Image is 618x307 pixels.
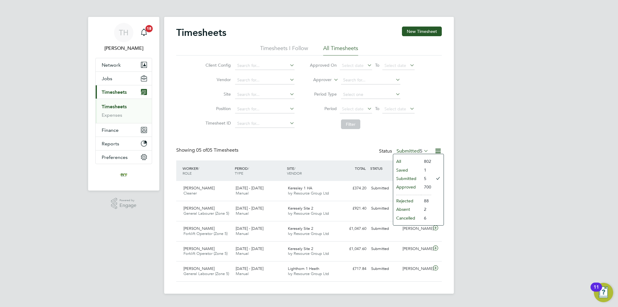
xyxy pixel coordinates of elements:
div: Submitted [369,204,400,214]
label: Client Config [204,62,231,68]
span: Select date [384,63,406,68]
div: Timesheets [96,99,152,123]
span: Keresley 1 HA [288,185,312,191]
span: Select date [342,106,364,112]
span: Engage [119,203,136,208]
span: Ivy Resource Group Ltd [288,191,329,196]
div: £1,047.60 [337,244,369,254]
li: Saved [393,166,421,174]
span: Powered by [119,198,136,203]
button: Filter [341,119,360,129]
li: 88 [421,197,431,205]
label: Period Type [310,91,337,97]
span: 05 Timesheets [196,147,238,153]
div: £1,047.60 [337,224,369,234]
span: Keresely Site 2 [288,246,313,251]
button: Preferences [96,150,152,164]
span: 5 [420,148,422,154]
span: Keresely Site 2 [288,206,313,211]
label: Vendor [204,77,231,82]
span: Select date [342,63,364,68]
li: 700 [421,183,431,191]
li: 802 [421,157,431,166]
div: [PERSON_NAME] [400,264,432,274]
div: Submitted [369,183,400,193]
label: Site [204,91,231,97]
span: [PERSON_NAME] [183,185,215,191]
div: SITE [285,163,338,179]
div: PERIOD [233,163,285,179]
span: 18 [145,25,153,32]
label: Timesheet ID [204,120,231,126]
span: / [198,166,199,171]
span: Preferences [102,154,128,160]
span: Manual [236,251,249,256]
span: Timesheets [102,89,127,95]
button: Jobs [96,72,152,85]
div: STATUS [369,163,400,174]
li: Approved [393,183,421,191]
input: Search for... [235,62,295,70]
div: £374.20 [337,183,369,193]
input: Search for... [235,105,295,113]
span: [DATE] - [DATE] [236,206,263,211]
input: Search for... [235,90,295,99]
label: Approver [304,77,332,83]
li: 5 [421,174,431,183]
label: Position [204,106,231,111]
a: TH[PERSON_NAME] [95,23,152,52]
button: Finance [96,123,152,137]
span: VENDOR [287,171,302,176]
span: TOTAL [355,166,366,171]
input: Select one [341,90,400,99]
span: Ivy Resource Group Ltd [288,251,329,256]
li: All [393,157,421,166]
button: Open Resource Center, 11 new notifications [594,283,613,302]
span: Lighthorn 1 Heath [288,266,319,271]
button: Network [96,58,152,71]
li: All Timesheets [323,45,358,55]
span: [PERSON_NAME] [183,246,215,251]
img: ivyresourcegroup-logo-retina.png [119,170,129,180]
span: Ivy Resource Group Ltd [288,211,329,216]
div: £717.84 [337,264,369,274]
span: Reports [102,141,119,147]
label: Period [310,106,337,111]
a: 18 [138,23,150,42]
span: Forklift Operator (Zone 5) [183,231,228,236]
span: General Labourer (Zone 5) [183,271,229,276]
div: £921.40 [337,204,369,214]
span: 05 of [196,147,207,153]
span: To [373,61,381,69]
li: Timesheets I Follow [260,45,308,55]
span: Manual [236,191,249,196]
span: Tom Harvey [95,45,152,52]
a: Timesheets [102,104,127,109]
span: Cleaner [183,191,197,196]
span: Jobs [102,76,112,81]
span: To [373,105,381,112]
span: [DATE] - [DATE] [236,246,263,251]
span: / [248,166,249,171]
span: [DATE] - [DATE] [236,226,263,231]
div: 11 [594,287,599,295]
span: Ivy Resource Group Ltd [288,271,329,276]
div: Submitted [369,224,400,234]
span: Keresely Site 2 [288,226,313,231]
li: Submitted [393,174,421,183]
input: Search for... [235,76,295,84]
span: [PERSON_NAME] [183,206,215,211]
div: [PERSON_NAME] [400,244,432,254]
li: Absent [393,205,421,214]
span: Manual [236,231,249,236]
span: [DATE] - [DATE] [236,266,263,271]
input: Search for... [341,76,400,84]
button: Reports [96,137,152,150]
li: Rejected [393,197,421,205]
span: Select date [384,106,406,112]
span: TH [119,29,129,36]
span: TYPE [235,171,243,176]
span: General Labourer (Zone 5) [183,211,229,216]
span: [DATE] - [DATE] [236,185,263,191]
input: Search for... [235,119,295,128]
